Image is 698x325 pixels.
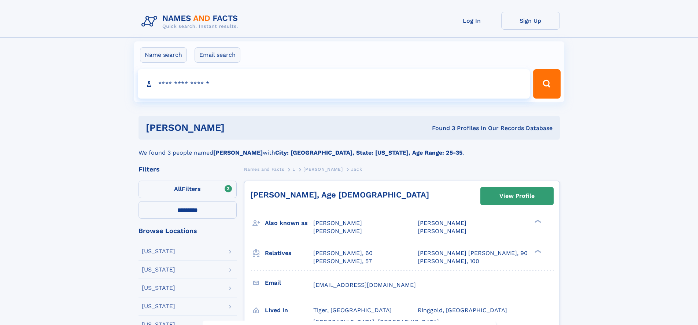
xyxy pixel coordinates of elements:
[265,304,313,317] h3: Lived in
[418,219,466,226] span: [PERSON_NAME]
[139,12,244,32] img: Logo Names and Facts
[443,12,501,30] a: Log In
[139,166,237,173] div: Filters
[139,140,560,157] div: We found 3 people named with .
[142,285,175,291] div: [US_STATE]
[328,124,553,132] div: Found 3 Profiles In Our Records Database
[250,190,429,199] a: [PERSON_NAME], Age [DEMOGRAPHIC_DATA]
[533,69,560,99] button: Search Button
[303,165,343,174] a: [PERSON_NAME]
[244,165,284,174] a: Names and Facts
[292,167,295,172] span: L
[142,248,175,254] div: [US_STATE]
[303,167,343,172] span: [PERSON_NAME]
[139,181,237,198] label: Filters
[275,149,462,156] b: City: [GEOGRAPHIC_DATA], State: [US_STATE], Age Range: 25-35
[292,165,295,174] a: L
[533,219,542,224] div: ❯
[351,167,362,172] span: Jack
[313,219,362,226] span: [PERSON_NAME]
[265,217,313,229] h3: Also known as
[142,303,175,309] div: [US_STATE]
[265,277,313,289] h3: Email
[313,307,392,314] span: Tiger, [GEOGRAPHIC_DATA]
[174,185,182,192] span: All
[138,69,530,99] input: search input
[501,12,560,30] a: Sign Up
[313,249,373,257] a: [PERSON_NAME], 60
[313,257,372,265] a: [PERSON_NAME], 57
[195,47,240,63] label: Email search
[313,228,362,234] span: [PERSON_NAME]
[313,281,416,288] span: [EMAIL_ADDRESS][DOMAIN_NAME]
[499,188,535,204] div: View Profile
[418,228,466,234] span: [PERSON_NAME]
[146,123,328,132] h1: [PERSON_NAME]
[139,228,237,234] div: Browse Locations
[533,249,542,254] div: ❯
[481,187,553,205] a: View Profile
[265,247,313,259] h3: Relatives
[213,149,263,156] b: [PERSON_NAME]
[140,47,187,63] label: Name search
[418,307,507,314] span: Ringgold, [GEOGRAPHIC_DATA]
[418,257,479,265] a: [PERSON_NAME], 100
[418,249,528,257] a: [PERSON_NAME] [PERSON_NAME], 90
[142,267,175,273] div: [US_STATE]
